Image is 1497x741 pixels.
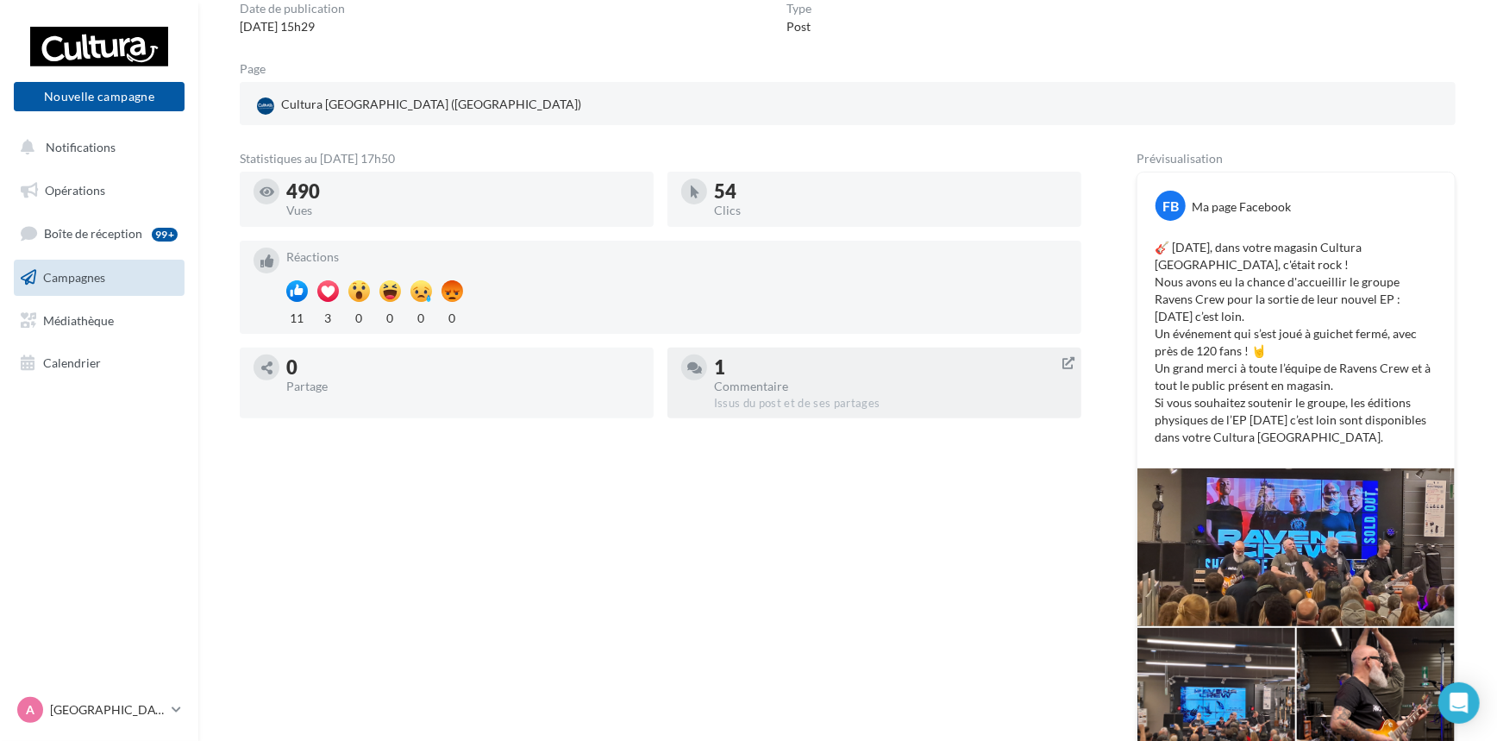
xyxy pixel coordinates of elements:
[286,306,308,327] div: 11
[14,82,185,111] button: Nouvelle campagne
[254,92,649,118] a: Cultura [GEOGRAPHIC_DATA] ([GEOGRAPHIC_DATA])
[714,182,1068,201] div: 54
[10,173,188,209] a: Opérations
[714,204,1068,217] div: Clics
[786,18,811,35] div: Post
[1156,191,1186,221] div: FB
[43,270,105,285] span: Campagnes
[286,380,640,392] div: Partage
[46,140,116,154] span: Notifications
[348,306,370,327] div: 0
[10,129,181,166] button: Notifications
[43,312,114,327] span: Médiathèque
[1155,239,1437,446] p: 🎸 [DATE], dans votre magasin Cultura [GEOGRAPHIC_DATA], c'était rock ! Nous avons eu la chance d'...
[379,306,401,327] div: 0
[286,204,640,217] div: Vues
[442,306,463,327] div: 0
[240,3,345,15] div: Date de publication
[44,226,142,241] span: Boîte de réception
[240,153,1081,165] div: Statistiques au [DATE] 17h50
[43,355,101,370] span: Calendrier
[286,358,640,377] div: 0
[10,303,188,339] a: Médiathèque
[10,345,188,381] a: Calendrier
[317,306,339,327] div: 3
[714,396,1068,411] div: Issus du post et de ses partages
[1438,682,1480,724] div: Open Intercom Messenger
[286,251,1068,263] div: Réactions
[26,701,34,719] span: A
[714,358,1068,377] div: 1
[240,63,279,75] div: Page
[10,215,188,252] a: Boîte de réception99+
[286,182,640,201] div: 490
[240,18,345,35] div: [DATE] 15h29
[714,380,1068,392] div: Commentaire
[10,260,188,296] a: Campagnes
[410,306,432,327] div: 0
[254,92,585,118] div: Cultura [GEOGRAPHIC_DATA] ([GEOGRAPHIC_DATA])
[50,701,165,719] p: [GEOGRAPHIC_DATA]
[1137,153,1456,165] div: Prévisualisation
[786,3,811,15] div: Type
[45,183,105,198] span: Opérations
[152,228,178,242] div: 99+
[1192,198,1291,216] div: Ma page Facebook
[14,694,185,726] a: A [GEOGRAPHIC_DATA]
